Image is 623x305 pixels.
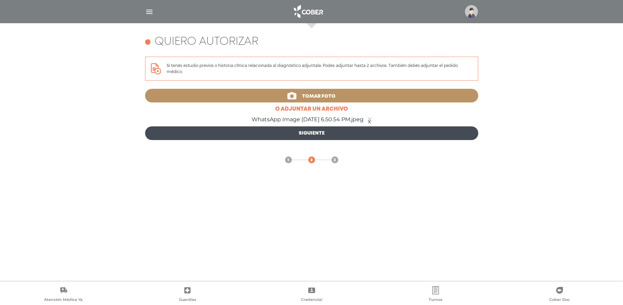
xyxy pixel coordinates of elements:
span: 3 [334,157,336,163]
a: 3 [331,156,338,163]
img: logo_cober_home-white.png [290,3,326,20]
img: profile-placeholder.svg [465,5,478,18]
a: Cober Doc [498,286,622,304]
a: 1 [285,156,292,163]
span: WhatsApp Image [DATE] 6.50.54 PM.jpeg [252,117,364,122]
span: 1 [287,157,289,163]
a: Siguiente [145,126,478,140]
span: Cober Doc [549,297,570,303]
span: Atención Médica Ya [44,297,83,303]
p: Si tenés estudio previos o historia clínica relacionada al diagnóstico adjuntala. Podes adjuntar ... [167,63,472,75]
a: x [368,117,372,122]
span: Guardias [179,297,196,303]
span: 2 [310,157,313,163]
span: Tomar foto [302,94,336,99]
a: Guardias [125,286,249,304]
a: Tomar foto [145,89,478,102]
a: Turnos [373,286,497,304]
a: 2 [308,156,315,163]
a: Atención Médica Ya [1,286,125,304]
span: Credencial [301,297,322,303]
a: o adjuntar un archivo [145,105,478,113]
img: Cober_menu-lines-white.svg [145,8,154,16]
a: Credencial [250,286,373,304]
span: Turnos [429,297,442,303]
h4: Quiero autorizar [155,36,258,48]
